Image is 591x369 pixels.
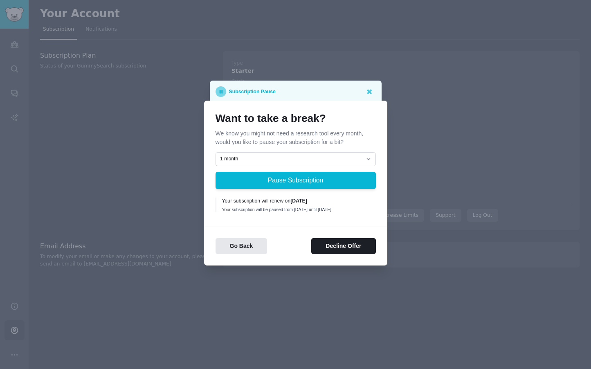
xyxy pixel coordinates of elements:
[229,86,276,97] p: Subscription Pause
[216,129,376,146] p: We know you might not need a research tool every month, would you like to pause your subscription...
[216,172,376,189] button: Pause Subscription
[290,198,307,204] b: [DATE]
[311,238,375,254] button: Decline Offer
[222,207,370,212] div: Your subscription will be paused from [DATE] until [DATE]
[216,238,267,254] button: Go Back
[216,112,376,125] h1: Want to take a break?
[222,198,370,205] div: Your subscription will renew on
